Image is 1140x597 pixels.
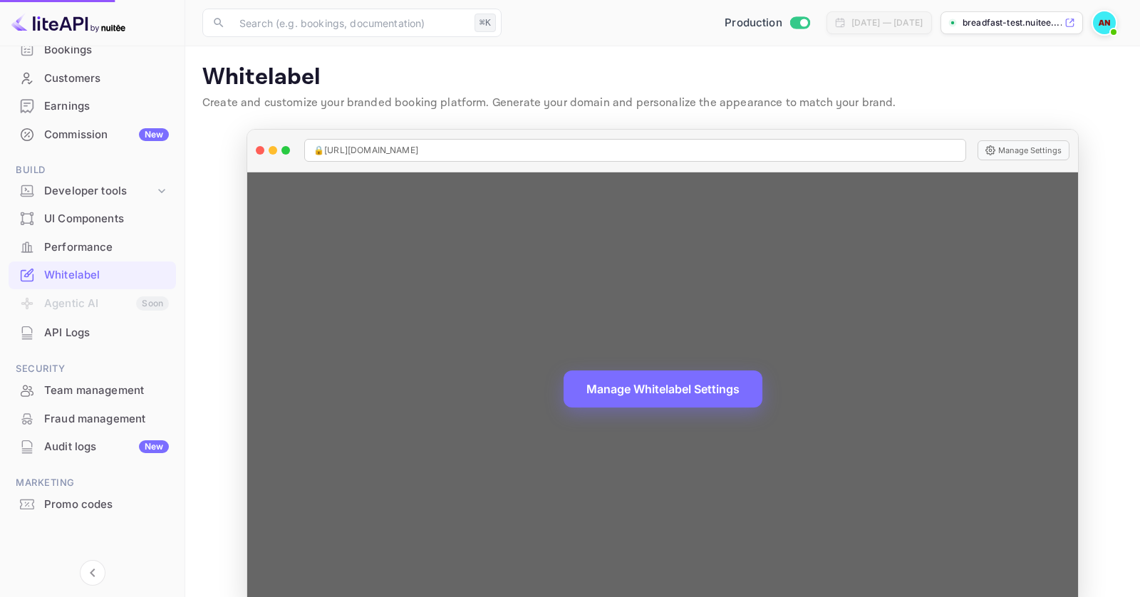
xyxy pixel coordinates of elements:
[9,205,176,232] a: UI Components
[44,411,169,427] div: Fraud management
[139,440,169,453] div: New
[44,211,169,227] div: UI Components
[9,433,176,461] div: Audit logsNew
[44,239,169,256] div: Performance
[80,560,105,586] button: Collapse navigation
[44,439,169,455] div: Audit logs
[139,128,169,141] div: New
[9,93,176,120] div: Earnings
[9,93,176,119] a: Earnings
[9,433,176,460] a: Audit logsNew
[564,370,762,407] button: Manage Whitelabel Settings
[44,497,169,513] div: Promo codes
[475,14,496,32] div: ⌘K
[44,42,169,58] div: Bookings
[11,11,125,34] img: LiteAPI logo
[44,183,155,199] div: Developer tools
[719,15,815,31] div: Switch to Sandbox mode
[9,377,176,403] a: Team management
[9,179,176,204] div: Developer tools
[9,234,176,260] a: Performance
[9,361,176,377] span: Security
[1093,11,1116,34] img: Abdelrahman Nasef
[44,383,169,399] div: Team management
[44,98,169,115] div: Earnings
[9,319,176,347] div: API Logs
[963,16,1062,29] p: breadfast-test.nuitee....
[9,121,176,147] a: CommissionNew
[44,127,169,143] div: Commission
[9,121,176,149] div: CommissionNew
[202,63,1123,92] p: Whitelabel
[9,36,176,64] div: Bookings
[9,405,176,432] a: Fraud management
[9,36,176,63] a: Bookings
[9,475,176,491] span: Marketing
[9,65,176,91] a: Customers
[9,319,176,346] a: API Logs
[9,405,176,433] div: Fraud management
[9,261,176,288] a: Whitelabel
[202,95,1123,112] p: Create and customize your branded booking platform. Generate your domain and personalize the appe...
[9,491,176,519] div: Promo codes
[978,140,1069,160] button: Manage Settings
[9,162,176,178] span: Build
[9,491,176,517] a: Promo codes
[851,16,923,29] div: [DATE] — [DATE]
[44,325,169,341] div: API Logs
[9,377,176,405] div: Team management
[9,234,176,261] div: Performance
[9,261,176,289] div: Whitelabel
[9,205,176,233] div: UI Components
[9,65,176,93] div: Customers
[44,71,169,87] div: Customers
[44,267,169,284] div: Whitelabel
[231,9,469,37] input: Search (e.g. bookings, documentation)
[725,15,782,31] span: Production
[313,144,418,157] span: 🔒 [URL][DOMAIN_NAME]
